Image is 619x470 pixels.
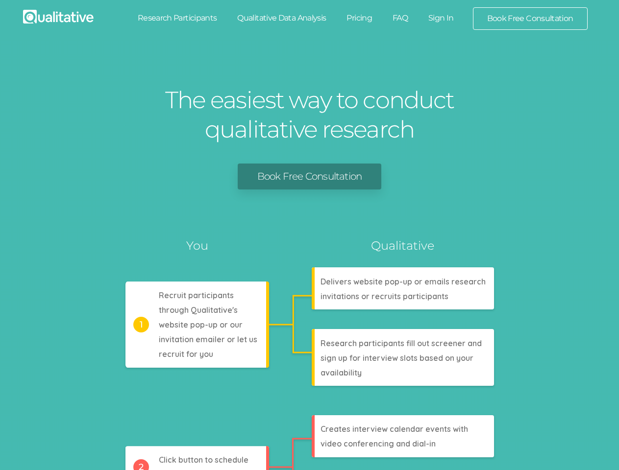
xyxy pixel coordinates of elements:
[473,8,587,29] a: Book Free Consultation
[321,353,473,363] tspan: sign up for interview slots based on your
[159,305,238,315] tspan: through Qualitative's
[163,85,457,144] h1: The easiest way to conduct qualitative research
[321,338,482,348] tspan: Research participants fill out screener and
[418,7,464,29] a: Sign In
[127,7,227,29] a: Research Participants
[227,7,336,29] a: Qualitative Data Analysis
[23,10,94,23] img: Qualitative
[321,439,436,448] tspan: video conferencing and dial-in
[321,277,486,286] tspan: Delivers website pop-up or emails research
[159,334,257,344] tspan: invitation emailer or let us
[382,7,418,29] a: FAQ
[159,290,234,300] tspan: Recruit participants
[371,238,434,253] tspan: Qualitative
[159,320,243,329] tspan: website pop-up or our
[570,423,619,470] iframe: Chat Widget
[321,291,448,301] tspan: invitations or recruits participants
[238,164,381,189] a: Book Free Consultation
[186,238,208,253] tspan: You
[139,319,143,330] tspan: 1
[336,7,382,29] a: Pricing
[159,349,213,359] tspan: recruit for you
[159,455,248,465] tspan: Click button to schedule
[321,424,468,434] tspan: Creates interview calendar events with
[321,368,362,377] tspan: availability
